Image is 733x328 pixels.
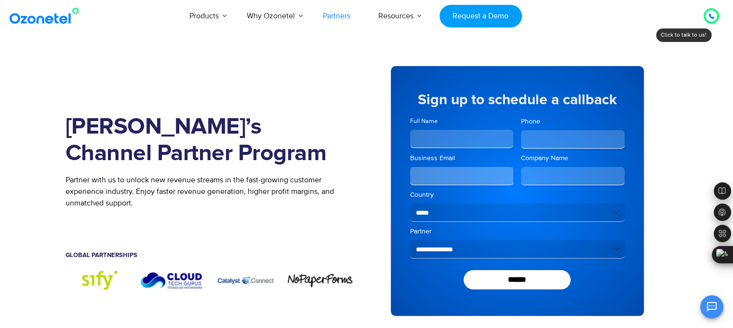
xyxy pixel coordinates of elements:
[288,273,352,288] img: nopaperforms
[66,114,352,167] h1: [PERSON_NAME]’s Channel Partner Program
[521,153,625,163] label: Company Name
[410,190,625,200] label: Country
[410,93,625,107] h5: Sign up to schedule a callback
[410,153,514,163] label: Business Email
[66,268,352,292] div: Image Carousel
[288,273,352,288] div: 1 / 7
[213,268,278,292] img: CatalystConnect
[410,227,625,236] label: Partner
[66,268,130,292] img: Sify
[66,252,352,259] h5: Global Partnerships
[440,5,522,27] a: Request a Demo
[700,295,723,318] button: Open chat
[521,117,625,126] label: Phone
[410,117,514,126] label: Full Name
[213,268,278,292] div: 7 / 7
[139,268,204,292] div: 6 / 7
[139,268,204,292] img: CloubTech
[66,174,352,209] p: Partner with us to unlock new revenue streams in the fast-growing customer experience industry. E...
[66,268,130,292] div: 5 / 7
